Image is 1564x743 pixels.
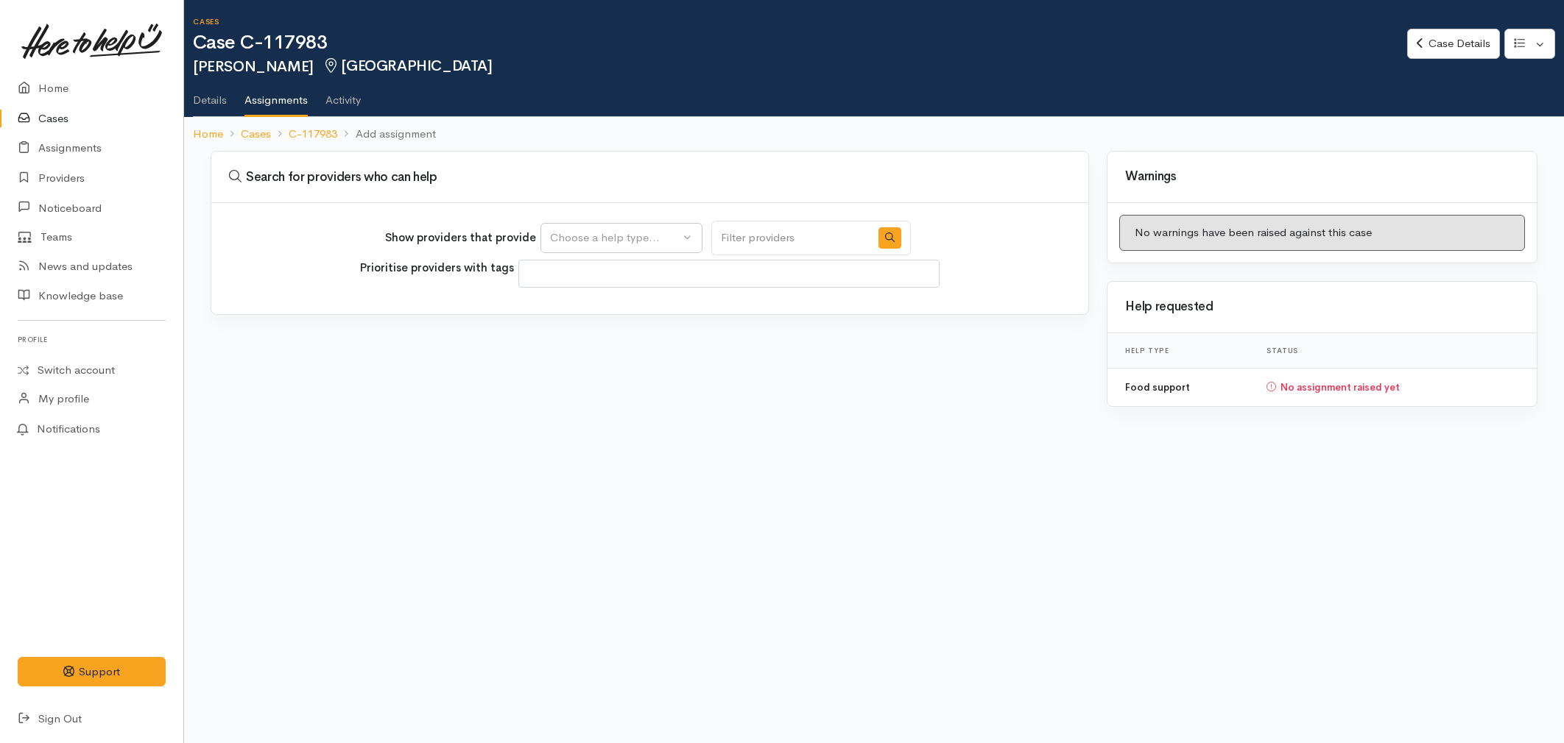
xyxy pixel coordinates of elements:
[325,74,361,115] a: Activity
[1116,300,1528,314] h3: Help requested
[1125,170,1519,184] h3: Warnings
[193,74,227,115] a: Details
[528,265,537,282] textarea: Search
[193,18,1407,26] h6: Cases
[244,74,308,117] a: Assignments
[550,230,680,246] div: Choose a help type...
[711,221,870,255] input: Search
[220,170,1079,185] h3: Search for providers who can help
[193,58,1407,75] h2: [PERSON_NAME]
[1255,333,1537,369] th: Status
[241,126,271,143] a: Cases
[193,32,1407,54] h1: Case C-117983
[1407,29,1499,59] a: Case Details
[1119,215,1525,251] div: No warnings have been raised against this case
[1107,333,1255,369] th: Help type
[540,223,702,253] button: Choose a help type...
[18,330,166,349] h6: Profile
[184,117,1564,152] nav: breadcrumb
[323,57,493,75] span: [GEOGRAPHIC_DATA]
[360,260,514,292] label: Prioritise providers with tags
[1125,381,1190,394] b: Food support
[193,126,223,143] a: Home
[289,126,337,143] a: C-117983
[1267,381,1400,394] b: No assignment raised yet
[337,126,435,143] li: Add assignment
[18,657,166,687] button: Support
[385,230,536,246] label: Show providers that provide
